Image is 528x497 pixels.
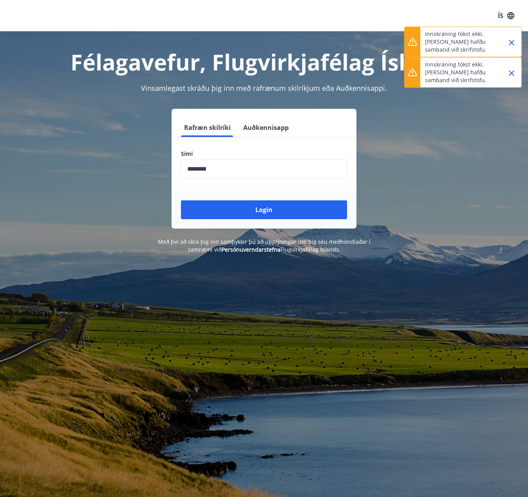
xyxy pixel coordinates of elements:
[240,118,292,137] button: Auðkennisapp
[425,30,494,54] p: Innskráning tókst ekki. [PERSON_NAME] hafðu samband við skrifstofu.
[158,238,371,253] span: Með því að skrá þig inn samþykkir þú að upplýsingar um þig séu meðhöndlaðar í samræmi við Flugvir...
[9,47,519,77] h1: Félagavefur, Flugvirkjafélag Íslands
[181,200,347,219] button: Login
[505,67,518,80] button: Close
[425,61,494,84] p: Innskráning tókst ekki. [PERSON_NAME] hafðu samband við skrifstofu.
[505,36,518,49] button: Close
[141,83,387,93] span: Vinsamlegast skráðu þig inn með rafrænum skilríkjum eða Auðkennisappi.
[181,118,234,137] button: Rafræn skilríki
[222,246,280,253] a: Persónuverndarstefna
[181,150,347,158] label: Sími
[494,9,519,23] button: ÍS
